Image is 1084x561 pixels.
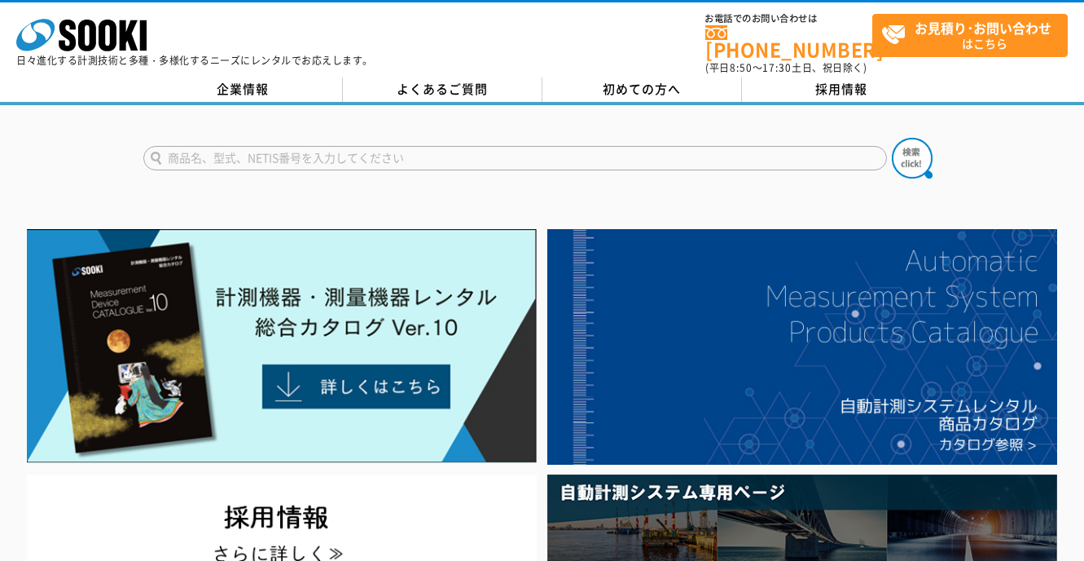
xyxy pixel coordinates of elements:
[143,77,343,102] a: 企業情報
[16,55,373,65] p: 日々進化する計測技術と多種・多様化するニーズにレンタルでお応えします。
[542,77,742,102] a: 初めての方へ
[730,60,753,75] span: 8:50
[762,60,792,75] span: 17:30
[603,80,681,98] span: 初めての方へ
[892,138,933,179] img: btn_search.png
[705,25,872,59] a: [PHONE_NUMBER]
[547,229,1057,465] img: 自動計測システムカタログ
[742,77,941,102] a: 採用情報
[705,14,872,24] span: お電話でのお問い合わせは
[343,77,542,102] a: よくあるご質問
[872,14,1068,57] a: お見積り･お問い合わせはこちら
[881,15,1067,55] span: はこちら
[915,18,1051,38] strong: お見積り･お問い合わせ
[27,229,537,463] img: Catalog Ver10
[705,60,867,75] span: (平日 ～ 土日、祝日除く)
[143,146,887,170] input: 商品名、型式、NETIS番号を入力してください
